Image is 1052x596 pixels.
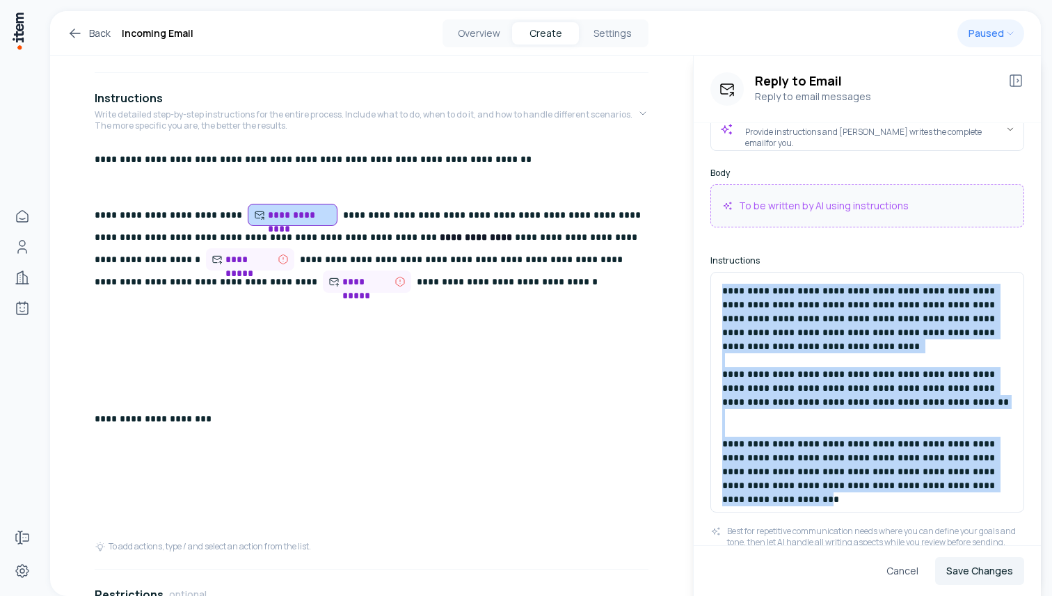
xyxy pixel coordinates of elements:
[875,557,930,585] button: Cancel
[8,264,36,291] a: Companies
[8,233,36,261] a: Contacts
[445,22,512,45] button: Overview
[8,557,36,585] a: Settings
[67,25,111,42] a: Back
[11,11,25,51] img: Item Brain Logo
[8,524,36,551] a: Forms
[122,25,193,42] h1: Incoming Email
[95,148,648,563] div: InstructionsWrite detailed step-by-step instructions for the entire process. Include what to do, ...
[710,255,1024,266] label: Instructions
[95,541,311,552] div: To add actions, type / and select an action from the list.
[8,202,36,230] a: Home
[710,168,1024,179] label: Body
[512,22,579,45] button: Create
[95,90,163,106] h4: Instructions
[935,557,1024,585] button: Save Changes
[739,199,909,213] p: To be written by AI using instructions
[95,109,637,131] p: Write detailed step-by-step instructions for the entire process. Include what to do, when to do i...
[727,526,1024,548] p: Best for repetitive communication needs where you can define your goals and tone, then let AI han...
[755,89,996,104] p: Reply to email messages
[579,22,646,45] button: Settings
[755,72,996,89] h3: Reply to Email
[95,79,648,148] button: InstructionsWrite detailed step-by-step instructions for the entire process. Include what to do, ...
[8,294,36,322] a: Agents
